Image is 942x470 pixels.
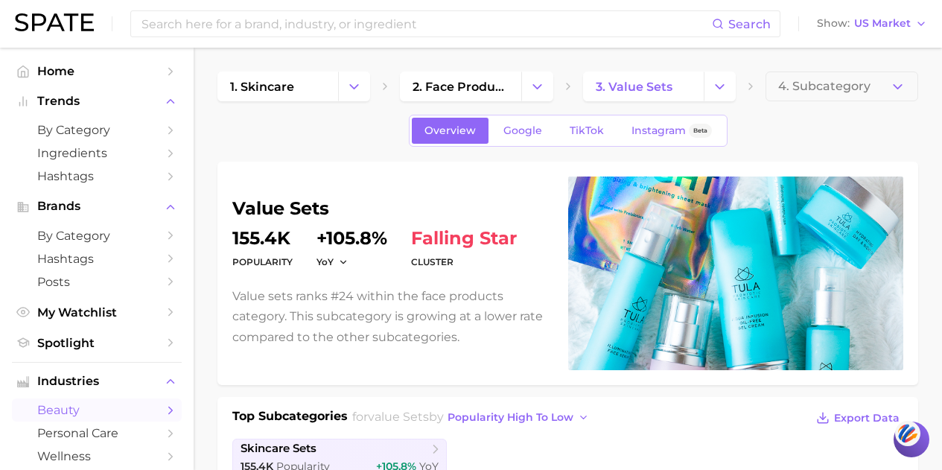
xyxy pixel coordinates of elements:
[316,255,334,268] span: YoY
[813,14,931,34] button: ShowUS Market
[424,124,476,137] span: Overview
[12,165,182,188] a: Hashtags
[12,247,182,270] a: Hashtags
[232,286,550,347] p: Value sets ranks #24 within the face products category. This subcategory is growing at a lower ra...
[217,72,338,101] a: 1. skincare
[411,229,517,247] span: falling star
[411,253,517,271] dt: cluster
[316,229,387,247] dd: +105.8%
[37,305,156,320] span: My Watchlist
[557,118,617,144] a: TikTok
[812,407,903,428] button: Export Data
[37,123,156,137] span: by Category
[817,19,850,28] span: Show
[491,118,555,144] a: Google
[316,255,349,268] button: YoY
[444,407,593,428] button: popularity high to low
[12,422,182,445] a: personal care
[37,146,156,160] span: Ingredients
[834,412,900,425] span: Export Data
[583,72,704,101] a: 3. value sets
[37,169,156,183] span: Hashtags
[631,124,686,137] span: Instagram
[400,72,521,101] a: 2. face products
[232,200,550,217] h1: value sets
[12,445,182,468] a: wellness
[230,80,294,94] span: 1. skincare
[12,195,182,217] button: Brands
[37,449,156,463] span: wellness
[570,124,604,137] span: TikTok
[12,370,182,393] button: Industries
[37,426,156,440] span: personal care
[854,19,911,28] span: US Market
[596,80,672,94] span: 3. value sets
[766,72,918,101] button: 4. Subcategory
[413,80,508,94] span: 2. face products
[12,118,182,142] a: by Category
[412,118,488,144] a: Overview
[778,80,871,93] span: 4. Subcategory
[37,252,156,266] span: Hashtags
[241,442,316,456] span: skincare sets
[37,375,156,388] span: Industries
[503,124,542,137] span: Google
[728,17,771,31] span: Search
[12,398,182,422] a: beauty
[12,270,182,293] a: Posts
[619,118,725,144] a: InstagramBeta
[338,72,370,101] button: Change Category
[232,253,293,271] dt: Popularity
[693,124,707,137] span: Beta
[352,410,593,424] span: for by
[37,336,156,350] span: Spotlight
[232,407,348,430] h1: Top Subcategories
[37,229,156,243] span: by Category
[895,420,920,448] img: svg+xml;base64,PHN2ZyB3aWR0aD0iNDQiIGhlaWdodD0iNDQiIHZpZXdCb3g9IjAgMCA0NCA0NCIgZmlsbD0ibm9uZSIgeG...
[12,301,182,324] a: My Watchlist
[15,13,94,31] img: SPATE
[448,411,573,424] span: popularity high to low
[12,142,182,165] a: Ingredients
[37,95,156,108] span: Trends
[12,224,182,247] a: by Category
[12,90,182,112] button: Trends
[37,403,156,417] span: beauty
[521,72,553,101] button: Change Category
[37,64,156,78] span: Home
[37,275,156,289] span: Posts
[12,60,182,83] a: Home
[37,200,156,213] span: Brands
[704,72,736,101] button: Change Category
[12,331,182,355] a: Spotlight
[368,410,429,424] span: value sets
[232,229,293,247] dd: 155.4k
[140,11,712,36] input: Search here for a brand, industry, or ingredient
